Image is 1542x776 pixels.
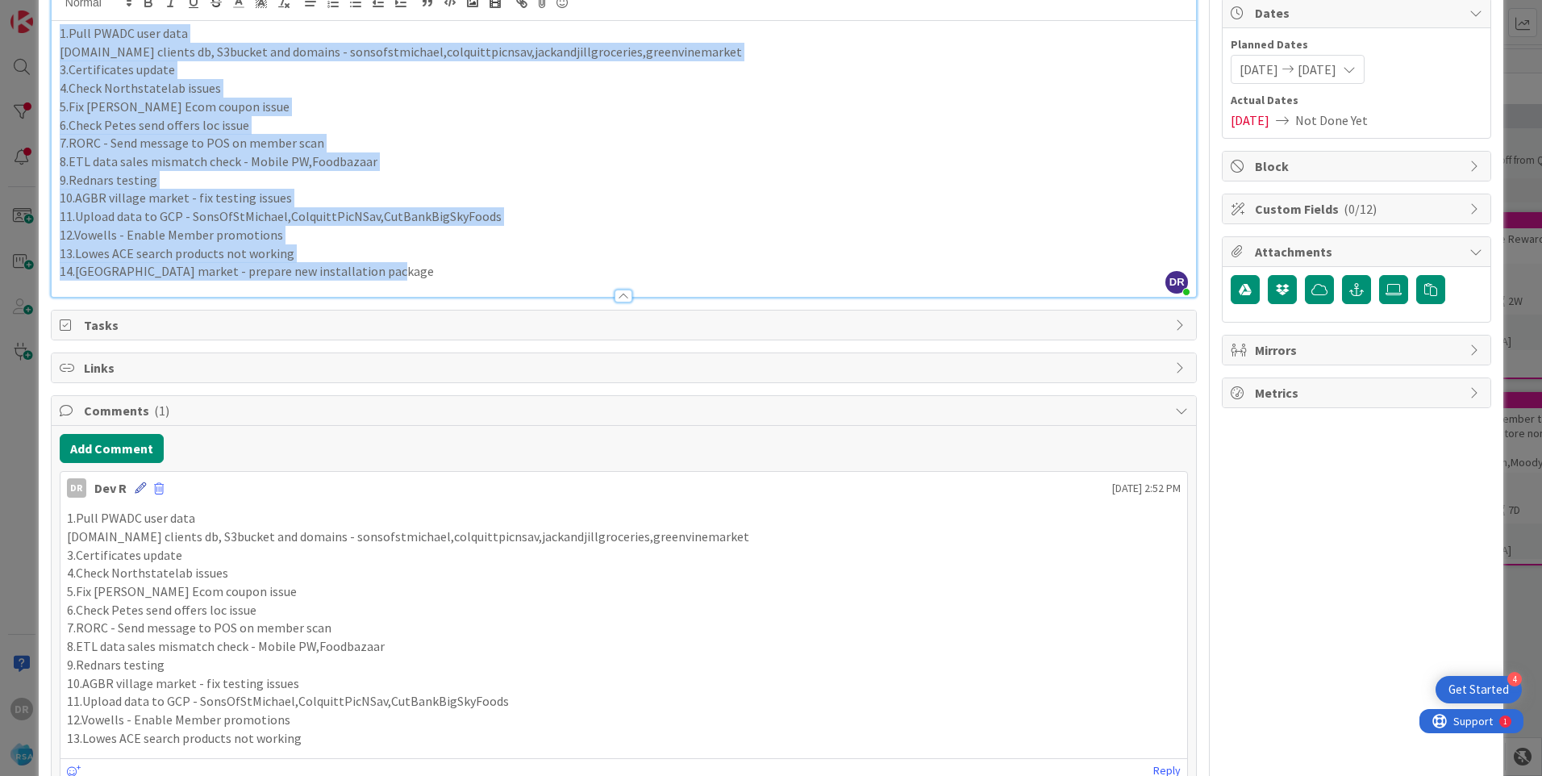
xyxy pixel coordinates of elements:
span: Planned Dates [1231,36,1482,53]
p: 7.RORC - Send message to POS on member scan [60,134,1188,152]
span: ( 1 ) [154,403,169,419]
div: Get Started [1448,682,1509,698]
button: Add Comment [60,434,164,463]
p: 6.Check Petes send offers loc issue [60,116,1188,135]
span: Support [34,2,73,22]
span: Attachments [1255,242,1461,261]
span: [DATE] 2:52 PM [1112,480,1181,497]
p: 12.Vowells - Enable Member promotions [67,711,1181,729]
p: [DOMAIN_NAME] clients db, S3bucket and domains - sonsofstmichael,colquittpicnsav,jackandjillgroce... [67,528,1181,546]
p: 9.Rednars testing [67,656,1181,674]
div: 1 [84,6,88,19]
span: Block [1255,156,1461,176]
p: [DOMAIN_NAME] clients db, S3bucket and domains - sonsofstmichael,colquittpicnsav,jackandjillgroce... [60,43,1188,61]
span: Mirrors [1255,340,1461,360]
span: Custom Fields [1255,199,1461,219]
div: Open Get Started checklist, remaining modules: 4 [1436,676,1522,703]
span: Links [84,358,1167,378]
p: 6.Check Petes send offers loc issue [67,601,1181,620]
p: 13.Lowes ACE search products not working [60,244,1188,263]
p: 12.Vowells - Enable Member promotions [60,226,1188,244]
div: Dev R [94,478,127,498]
p: 11.Upload data to GCP - SonsOfStMichael,ColquittPicNSav,CutBankBigSkyFoods [60,207,1188,226]
span: [DATE] [1240,60,1278,79]
p: 9.Rednars testing [60,171,1188,190]
span: ( 0/12 ) [1344,201,1377,217]
span: Actual Dates [1231,92,1482,109]
p: 1.Pull PWADC user data [67,509,1181,528]
p: 4.Check Northstatelab issues [67,564,1181,582]
p: 8.ETL data sales mismatch check - Mobile PW,Foodbazaar [67,637,1181,656]
span: Tasks [84,315,1167,335]
p: 10.AGBR village market - fix testing issues [60,189,1188,207]
p: 11.Upload data to GCP - SonsOfStMichael,ColquittPicNSav,CutBankBigSkyFoods [67,692,1181,711]
p: 10.AGBR village market - fix testing issues [67,674,1181,693]
p: 3.Certificates update [60,60,1188,79]
span: [DATE] [1231,111,1269,130]
p: 3.Certificates update [67,546,1181,565]
p: 4.Check Northstatelab issues [60,79,1188,98]
p: 5.Fix [PERSON_NAME] Ecom coupon issue [67,582,1181,601]
div: 4 [1507,672,1522,686]
p: 13.Lowes ACE search products not working [67,729,1181,748]
span: DR [1165,271,1188,294]
span: Metrics [1255,383,1461,403]
span: Not Done Yet [1295,111,1368,130]
span: Dates [1255,3,1461,23]
p: 14.[GEOGRAPHIC_DATA] market - prepare new installation package [60,262,1188,281]
span: Comments [84,401,1167,420]
p: 7.RORC - Send message to POS on member scan [67,619,1181,637]
div: DR [67,478,86,498]
p: 8.ETL data sales mismatch check - Mobile PW,Foodbazaar [60,152,1188,171]
p: 5.Fix [PERSON_NAME] Ecom coupon issue [60,98,1188,116]
span: [DATE] [1298,60,1336,79]
p: 1.Pull PWADC user data [60,24,1188,43]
